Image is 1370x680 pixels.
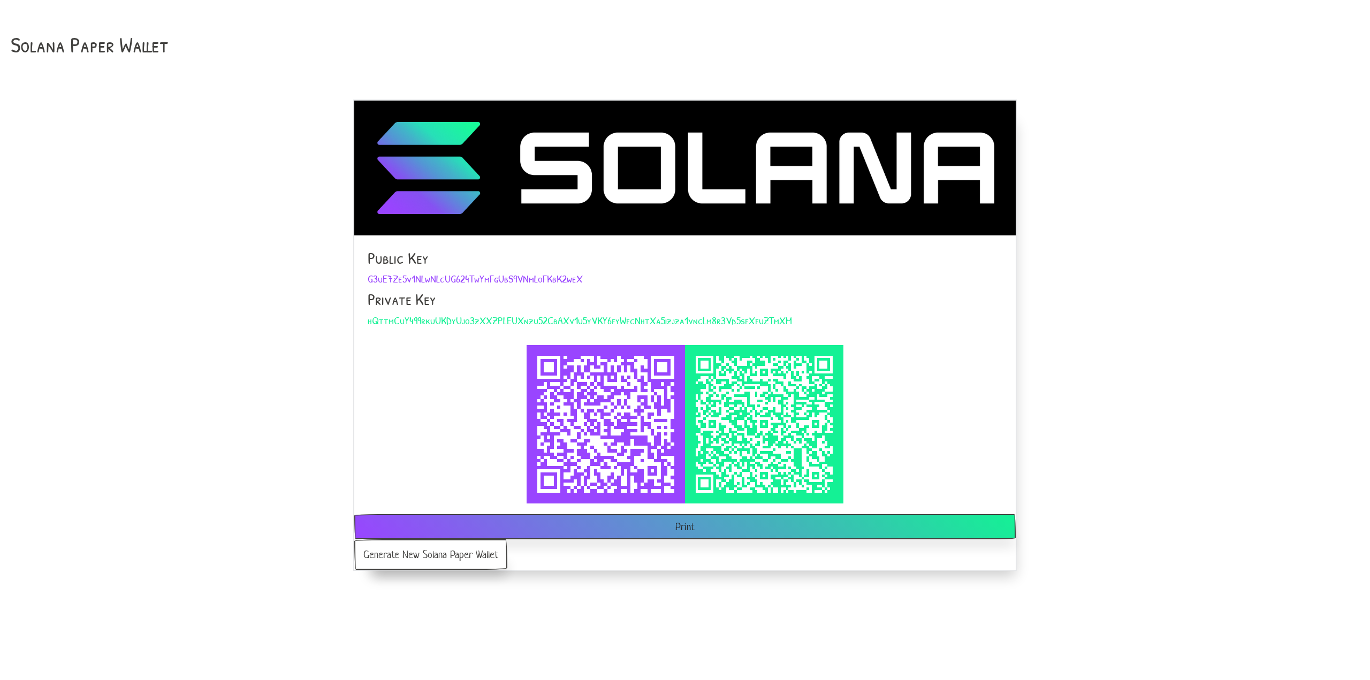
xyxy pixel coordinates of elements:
img: s3GqIQAAAAZJREFUAwCNsap6ifVd7gAAAABJRU5ErkJggg== [537,356,674,493]
img: Card example image [354,101,1016,235]
span: hQttmCuY499rkuUKDyUjo3zXXZPLEUXnzu52CbAXv1u5yVKY6fyWfcNhtXa5izjza1vncLm8r3Vd5sfXfuZTmXM [368,313,792,327]
button: Generate New Solana Paper Wallet [354,539,507,570]
span: G3uE7Ze5v1NLwNLcUG624TwYmFgUbS9VNmLoFKbK2weX [368,271,583,286]
h3: Solana Paper Wallet [11,32,1359,57]
img: +cQf1TAAAABklEQVQDACevSIiCYCirAAAAAElFTkSuQmCC [696,356,833,493]
h4: Private Key [368,290,1002,309]
div: hQttmCuY499rkuUKDyUjo3zXXZPLEUXnzu52CbAXv1u5yVKY6fyWfcNhtXa5izjza1vncLm8r3Vd5sfXfuZTmXM [696,356,833,493]
div: G3uE7Ze5v1NLwNLcUG624TwYmFgUbS9VNmLoFKbK2weX [537,356,674,493]
h4: Public Key [368,249,1002,268]
button: Print [354,514,1016,539]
